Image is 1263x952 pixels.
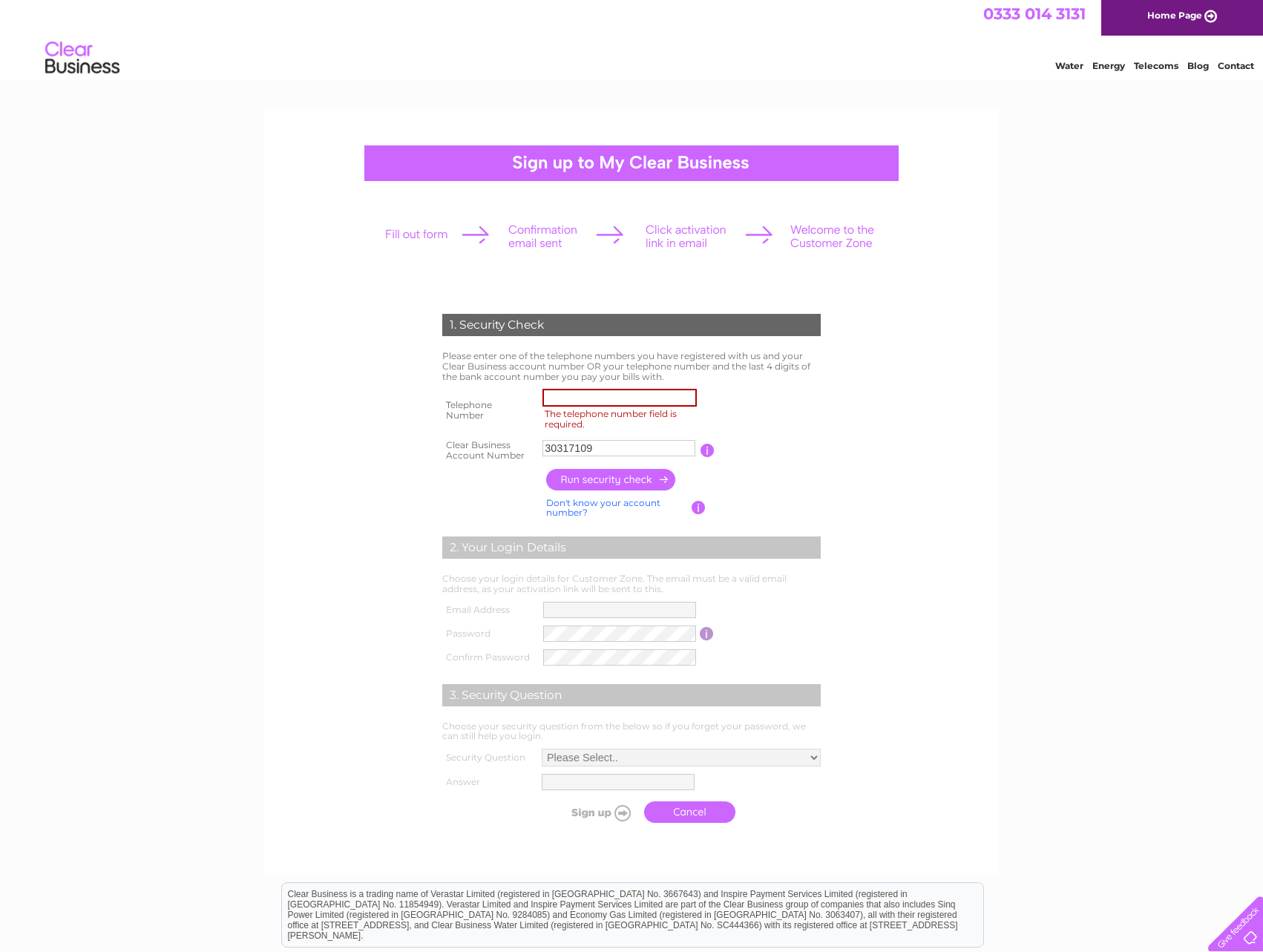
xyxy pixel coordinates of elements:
[439,718,824,746] td: Choose your security question from the below so if you forget your password, we can still help yo...
[439,770,538,794] th: Answer
[282,8,983,72] div: Clear Business is a trading name of Verastar Limited (registered in [GEOGRAPHIC_DATA] No. 3667643...
[439,385,539,436] th: Telephone Number
[546,497,660,519] a: Don't know your account number?
[45,39,120,84] img: logo.png
[542,407,701,432] label: The telephone number field is required.
[692,501,706,514] input: Information
[439,570,824,598] td: Choose your login details for Customer Zone. The email must be a valid email address, as your act...
[439,646,539,669] th: Confirm Password
[1134,63,1178,74] a: Telecoms
[1187,63,1209,74] a: Blog
[1218,63,1254,74] a: Contact
[442,314,821,336] div: 1. Security Check
[439,347,824,385] td: Please enter one of the telephone numbers you have registered with us and your Clear Business acc...
[701,444,715,457] input: Information
[439,598,539,622] th: Email Address
[644,801,735,823] a: Cancel
[439,622,539,646] th: Password
[1055,63,1083,74] a: Water
[545,802,637,823] input: Submit
[442,536,821,559] div: 2. Your Login Details
[439,436,539,465] th: Clear Business Account Number
[700,627,714,640] input: Information
[983,7,1086,26] a: 0333 014 3131
[1092,63,1125,74] a: Energy
[439,745,538,770] th: Security Question
[442,684,821,706] div: 3. Security Question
